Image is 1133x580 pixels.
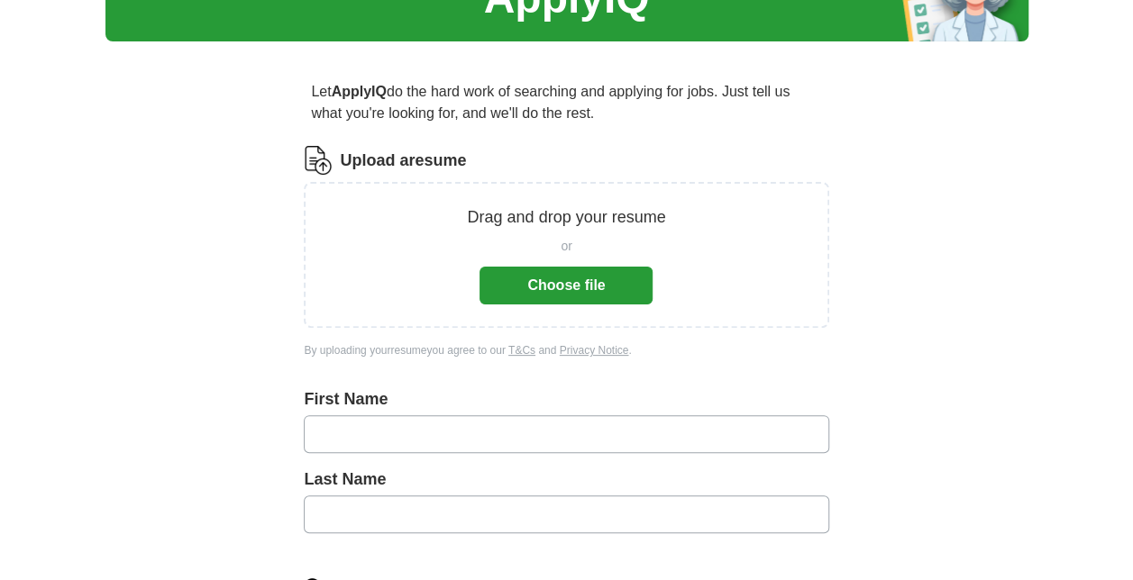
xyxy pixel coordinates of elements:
p: Let do the hard work of searching and applying for jobs. Just tell us what you're looking for, an... [304,74,828,131]
img: CV Icon [304,146,333,175]
strong: ApplyIQ [332,84,387,99]
label: Upload a resume [340,149,466,173]
span: or [561,237,571,256]
label: Last Name [304,467,828,492]
p: Drag and drop your resume [467,205,665,230]
label: First Name [304,387,828,412]
div: By uploading your resume you agree to our and . [304,342,828,358]
a: Privacy Notice [560,344,629,357]
button: Choose file [480,267,653,304]
a: T&Cs [508,344,535,357]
